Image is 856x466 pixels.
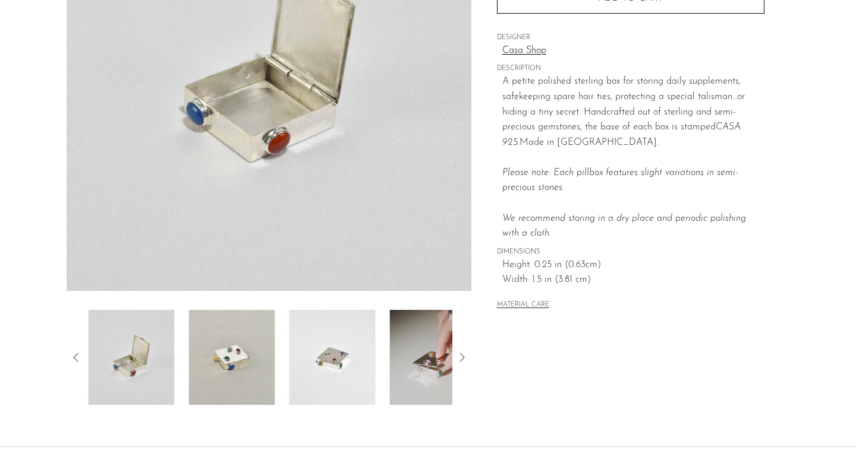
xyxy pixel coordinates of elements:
[502,122,741,147] em: CASA 925.
[188,310,275,405] img: Sterling Gemstone Pillbox
[497,33,764,43] span: DESIGNER
[502,168,746,238] em: Please note: Each pillbox features slight variations in semi-precious stones.
[390,310,476,405] img: Sterling Gemstone Pillbox
[497,64,764,74] span: DESCRIPTION
[502,74,764,242] p: A petite polished sterling box for storing daily supplements, safekeeping spare hair ties, protec...
[502,272,764,288] span: Width: 1.5 in (3.81 cm)
[497,247,764,258] span: DIMENSIONS
[289,310,376,405] img: Sterling Gemstone Pillbox
[502,258,764,273] span: Height: 0.25 in (0.63cm)
[88,310,174,405] img: Sterling Gemstone Pillbox
[502,43,764,59] a: Casa Shop
[497,301,549,310] button: MATERIAL CARE
[502,214,746,239] i: We recommend storing in a dry place and periodic polishing with a cloth.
